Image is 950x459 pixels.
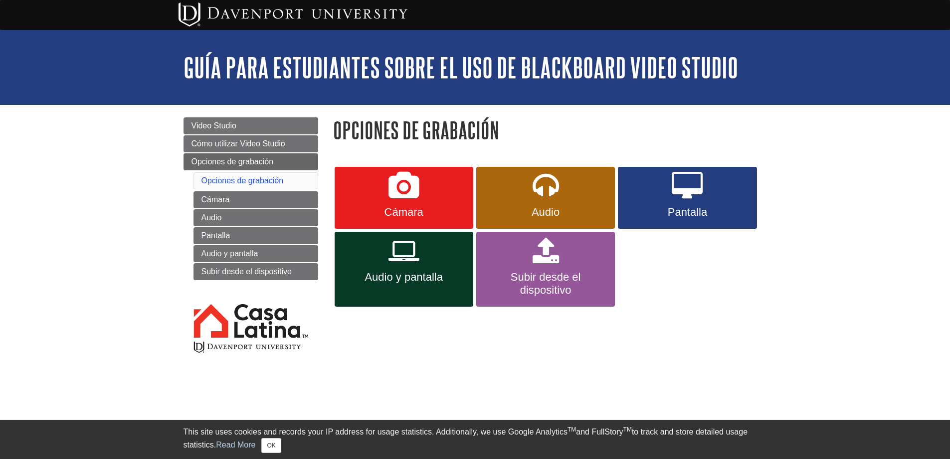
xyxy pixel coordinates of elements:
span: Audio [484,206,607,219]
span: Audio y pantalla [342,271,466,284]
a: Subir desde el dispositivo [193,263,318,280]
a: Subir desde el dispositivo [476,232,615,307]
button: Close [261,438,281,453]
a: Audio [476,167,615,229]
a: Audio [193,209,318,226]
a: Audio y pantalla [335,232,473,307]
a: Audio y pantalla [193,245,318,262]
img: Davenport University [179,2,407,26]
a: Cómo utilizar Video Studio [184,135,318,152]
span: Pantalla [625,206,749,219]
a: Pantalla [618,167,757,229]
span: Video Studio [191,121,236,130]
span: Opciones de grabación [191,157,274,166]
span: Cómo utilizar Video Studio [191,139,285,148]
a: Cámara [193,191,318,208]
span: Subir desde el dispositivo [484,271,607,297]
sup: TM [568,426,576,433]
sup: TM [623,426,632,433]
a: Video Studio [184,117,318,134]
span: Cámara [342,206,466,219]
a: Cámara [335,167,473,229]
a: Guía para estudiantes sobre el uso de Blackboard Video Studio [184,52,738,83]
h1: Opciones de grabación [333,117,767,143]
a: Pantalla [193,227,318,244]
a: Read More [216,441,255,449]
a: Opciones de grabación [201,176,284,185]
div: Guide Page Menu [184,117,318,372]
a: Opciones de grabación [184,153,318,170]
div: This site uses cookies and records your IP address for usage statistics. Additionally, we use Goo... [184,426,767,453]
